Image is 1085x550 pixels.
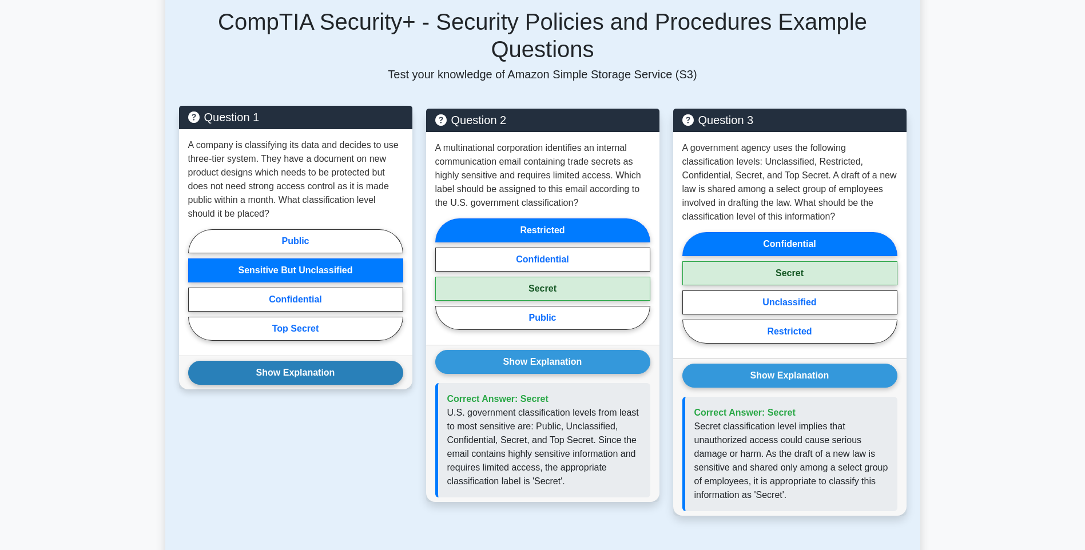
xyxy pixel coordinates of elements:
p: A government agency uses the following classification levels: Unclassified, Restricted, Confident... [682,141,897,224]
p: Secret classification level implies that unauthorized access could cause serious damage or harm. ... [694,420,888,502]
label: Public [435,306,650,330]
label: Unclassified [682,290,897,314]
label: Sensitive But Unclassified [188,258,403,282]
h5: Question 1 [188,110,403,124]
label: Restricted [435,218,650,242]
p: U.S. government classification levels from least to most sensitive are: Public, Unclassified, Con... [447,406,641,488]
span: Correct Answer: Secret [447,394,549,404]
p: A company is classifying its data and decides to use three-tier system. They have a document on n... [188,138,403,221]
button: Show Explanation [188,361,403,385]
label: Top Secret [188,317,403,341]
label: Secret [435,277,650,301]
h5: CompTIA Security+ - Security Policies and Procedures Example Questions [179,8,907,63]
label: Secret [682,261,897,285]
label: Confidential [435,248,650,272]
p: Test your knowledge of Amazon Simple Storage Service (S3) [179,67,907,81]
p: A multinational corporation identifies an internal communication email containing trade secrets a... [435,141,650,210]
label: Public [188,229,403,253]
h5: Question 3 [682,113,897,127]
label: Confidential [682,232,897,256]
button: Show Explanation [682,364,897,388]
span: Correct Answer: Secret [694,408,796,417]
label: Confidential [188,288,403,312]
h5: Question 2 [435,113,650,127]
label: Restricted [682,320,897,344]
button: Show Explanation [435,350,650,374]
